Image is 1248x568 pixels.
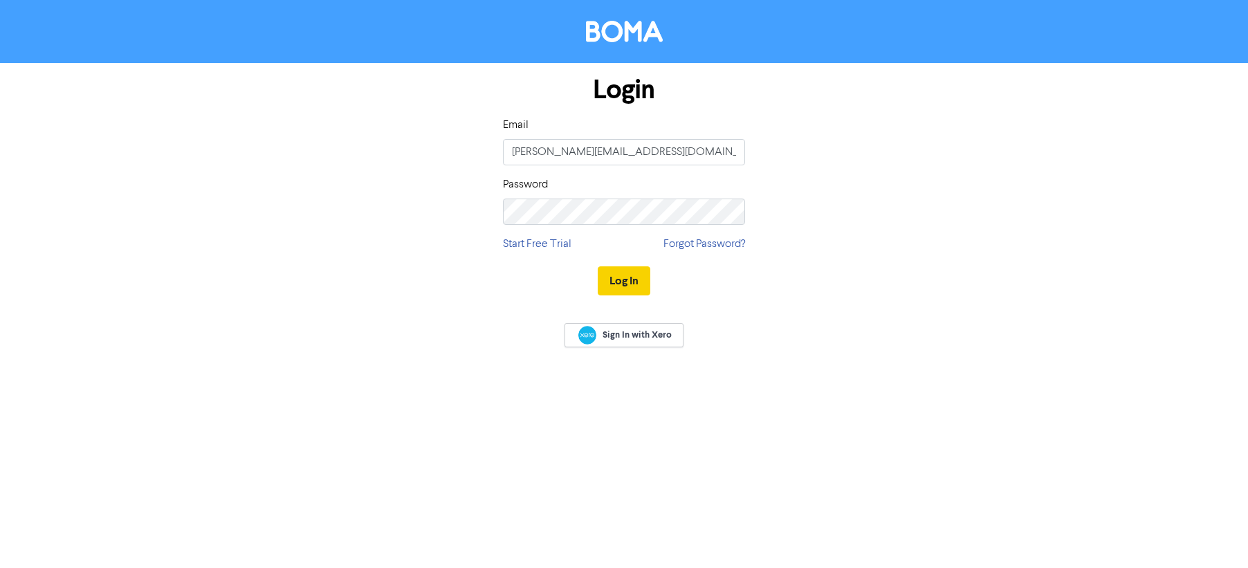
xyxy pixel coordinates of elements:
h1: Login [503,74,745,106]
a: Forgot Password? [663,236,745,253]
a: Sign In with Xero [565,323,683,347]
img: Xero logo [578,326,596,345]
span: Sign In with Xero [603,329,672,341]
img: BOMA Logo [586,21,663,42]
label: Email [503,117,529,134]
label: Password [503,176,548,193]
a: Start Free Trial [503,236,571,253]
button: Log In [598,266,650,295]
